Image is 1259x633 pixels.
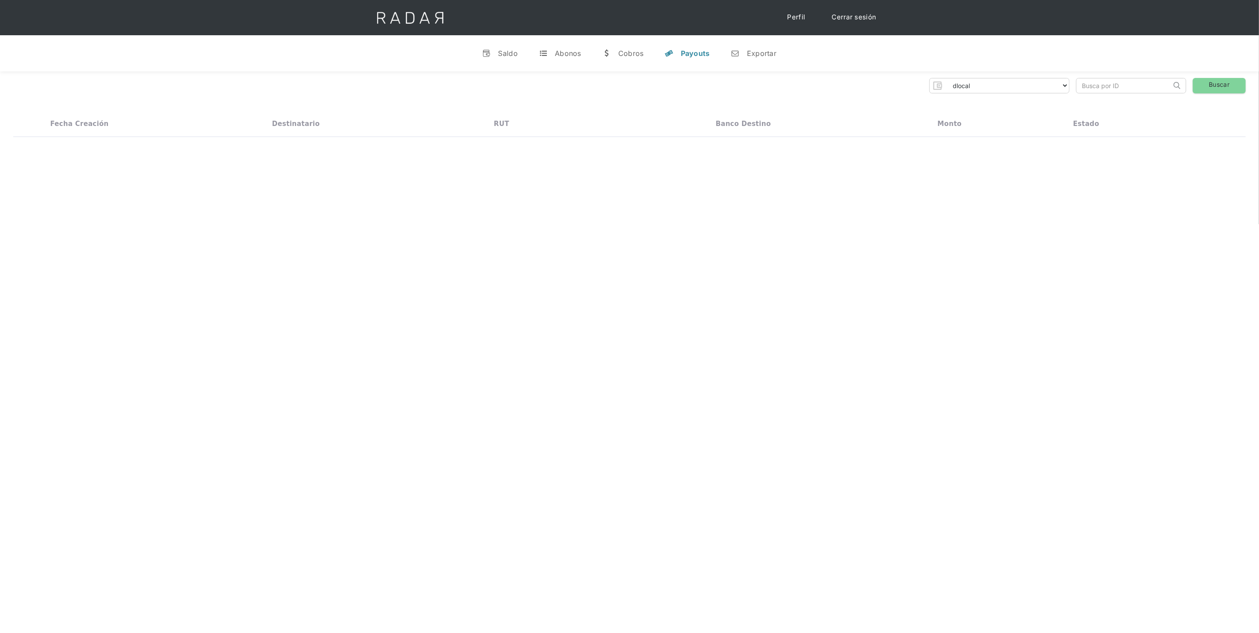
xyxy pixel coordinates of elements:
a: Cerrar sesión [823,9,885,26]
a: Buscar [1193,78,1246,93]
div: y [665,49,674,58]
div: Estado [1073,120,1099,128]
div: RUT [494,120,509,128]
input: Busca por ID [1077,78,1171,93]
div: v [483,49,491,58]
div: Destinatario [272,120,319,128]
div: w [602,49,611,58]
div: Cobros [618,49,644,58]
div: Fecha creación [50,120,109,128]
a: Perfil [779,9,814,26]
div: Monto [938,120,962,128]
div: Banco destino [716,120,771,128]
div: n [731,49,740,58]
div: Abonos [555,49,581,58]
div: Saldo [498,49,518,58]
div: Payouts [681,49,710,58]
form: Form [929,78,1070,93]
div: t [539,49,548,58]
div: Exportar [747,49,776,58]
